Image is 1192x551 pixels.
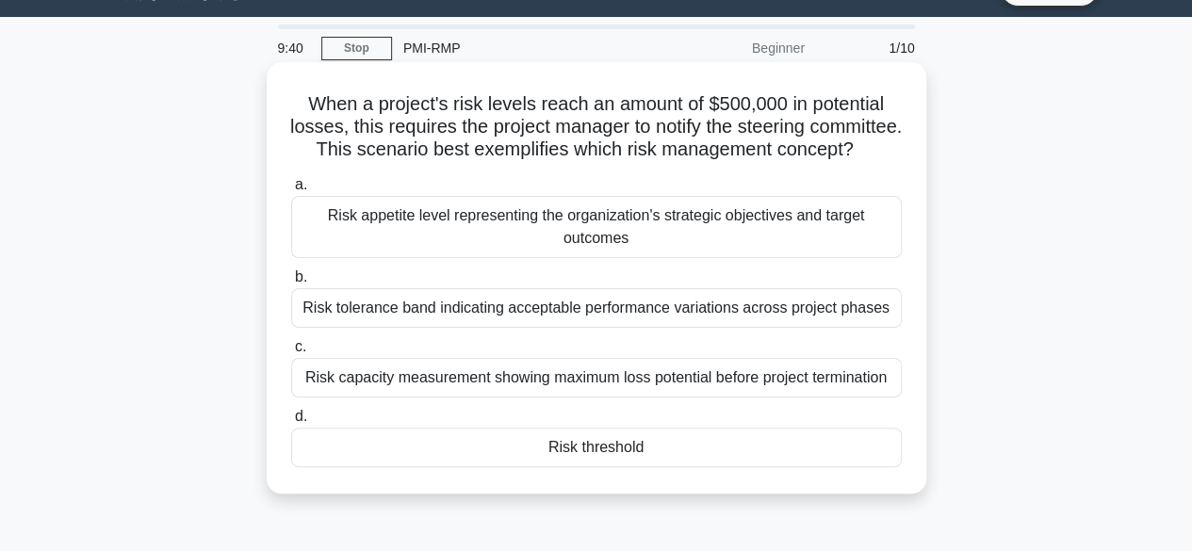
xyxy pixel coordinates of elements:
[295,408,307,424] span: d.
[267,29,321,67] div: 9:40
[295,176,307,192] span: a.
[295,338,306,354] span: c.
[291,196,902,258] div: Risk appetite level representing the organization's strategic objectives and target outcomes
[321,37,392,60] a: Stop
[651,29,816,67] div: Beginner
[291,358,902,397] div: Risk capacity measurement showing maximum loss potential before project termination
[289,92,904,162] h5: When a project's risk levels reach an amount of $500,000 in potential losses, this requires the p...
[295,268,307,284] span: b.
[816,29,926,67] div: 1/10
[291,428,902,467] div: Risk threshold
[291,288,902,328] div: Risk tolerance band indicating acceptable performance variations across project phases
[392,29,651,67] div: PMI-RMP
